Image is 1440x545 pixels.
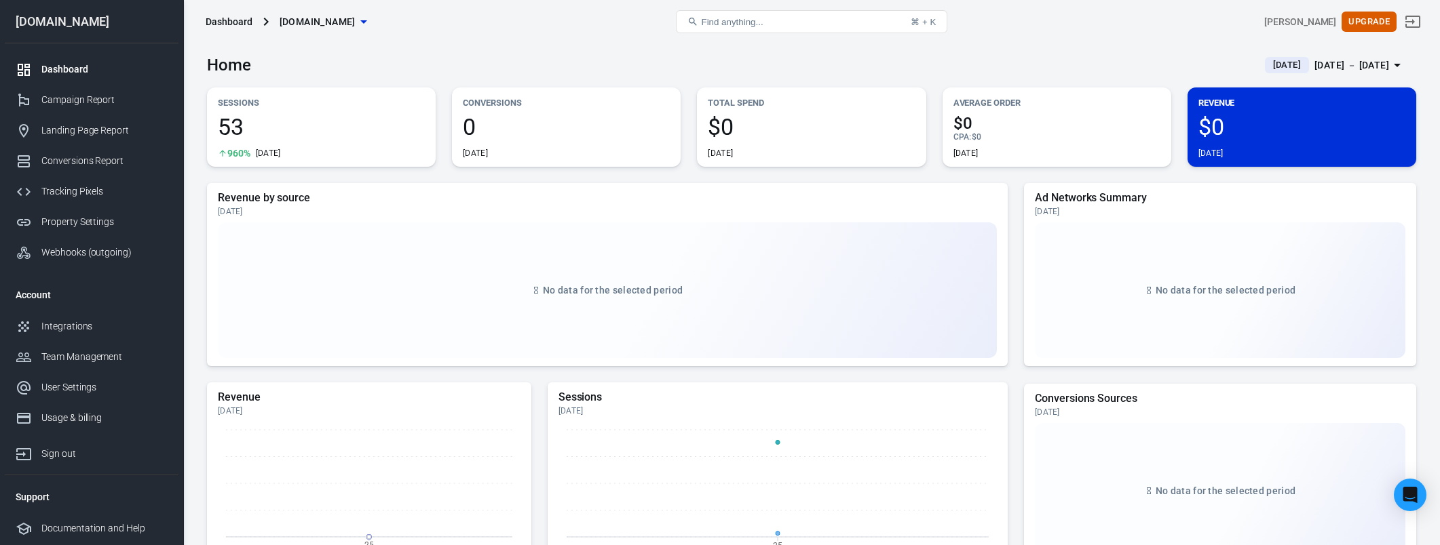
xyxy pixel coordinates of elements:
div: Team Management [41,350,168,364]
div: Webhooks (outgoing) [41,245,168,260]
div: [DATE] [1035,407,1405,418]
a: Team Management [5,342,178,372]
button: [DATE][DATE] － [DATE] [1254,54,1416,77]
p: Average Order [953,96,1160,110]
span: 960% [227,148,250,158]
div: [DATE] [218,405,520,416]
p: Total Spend [708,96,915,110]
div: [DATE] [953,148,979,159]
div: Sign out [41,447,168,461]
span: quizforlove.xyz [280,14,356,31]
div: [DATE] [558,405,997,416]
button: [DOMAIN_NAME] [274,9,372,35]
p: Conversions [463,96,670,110]
div: Dashboard [206,15,252,28]
p: Sessions [218,96,425,110]
div: Usage & billing [41,411,168,425]
a: Dashboard [5,54,178,85]
button: Upgrade [1342,12,1397,33]
div: Open Intercom Messenger [1394,479,1426,511]
span: Find anything... [701,17,763,27]
a: Conversions Report [5,146,178,176]
span: CPA : [953,132,972,142]
div: [DATE] [1035,206,1405,217]
a: User Settings [5,372,178,403]
span: 53 [218,115,425,138]
button: Find anything...⌘ + K [676,10,947,33]
div: [DATE] － [DATE] [1314,57,1389,74]
li: Support [5,481,178,513]
div: Account id: e7bbBimc [1264,15,1336,29]
span: $0 [972,132,981,142]
span: $0 [953,115,1160,132]
h5: Revenue [218,390,520,404]
h5: Ad Networks Summary [1035,191,1405,205]
div: Conversions Report [41,154,168,168]
span: No data for the selected period [1156,285,1295,296]
span: No data for the selected period [1156,485,1295,496]
div: Dashboard [41,62,168,77]
li: Account [5,279,178,311]
div: ⌘ + K [911,17,936,27]
div: Integrations [41,319,168,334]
div: [DATE] [708,148,733,159]
div: Campaign Report [41,93,168,107]
span: [DATE] [1268,58,1306,72]
div: [DATE] [1198,148,1224,159]
h5: Conversions Sources [1035,392,1405,405]
span: No data for the selected period [543,285,683,296]
div: [DOMAIN_NAME] [5,16,178,28]
a: Sign out [5,433,178,469]
a: Property Settings [5,207,178,237]
div: Property Settings [41,215,168,229]
div: Documentation and Help [41,521,168,536]
a: Landing Page Report [5,115,178,146]
h3: Home [207,56,251,75]
a: Integrations [5,311,178,342]
a: Webhooks (outgoing) [5,237,178,268]
span: $0 [708,115,915,138]
div: User Settings [41,380,168,395]
a: Tracking Pixels [5,176,178,207]
a: Campaign Report [5,85,178,115]
a: Usage & billing [5,403,178,433]
a: Sign out [1397,5,1429,38]
h5: Revenue by source [218,191,997,205]
div: Landing Page Report [41,123,168,138]
div: [DATE] [256,148,281,159]
div: [DATE] [218,206,997,217]
div: [DATE] [463,148,488,159]
span: $0 [1198,115,1405,138]
span: 0 [463,115,670,138]
h5: Sessions [558,390,997,404]
p: Revenue [1198,96,1405,110]
div: Tracking Pixels [41,184,168,199]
